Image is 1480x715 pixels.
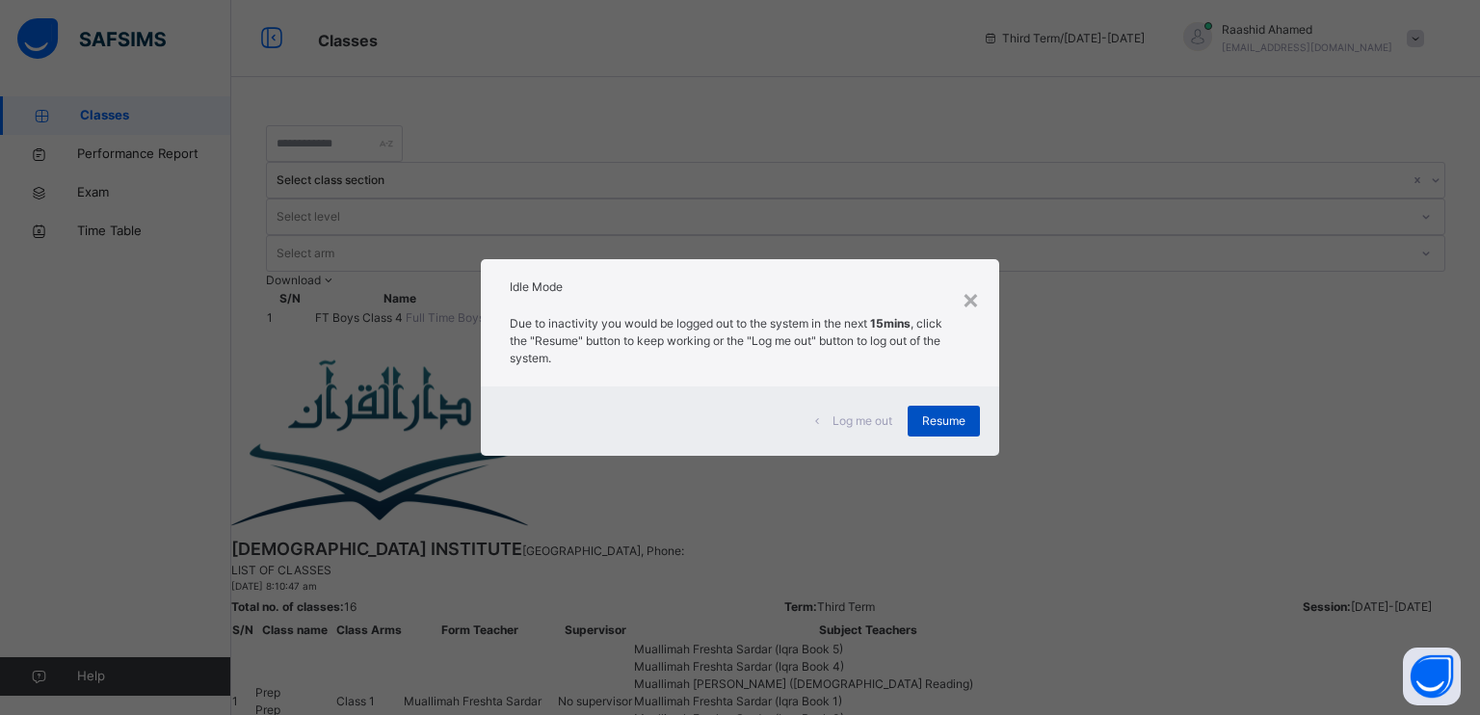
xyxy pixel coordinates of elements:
div: × [962,278,980,319]
span: Log me out [832,412,892,430]
button: Open asap [1403,648,1461,705]
strong: 15mins [870,316,911,331]
h2: Idle Mode [510,278,970,296]
p: Due to inactivity you would be logged out to the system in the next , click the "Resume" button t... [510,315,970,367]
span: Resume [922,412,965,430]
